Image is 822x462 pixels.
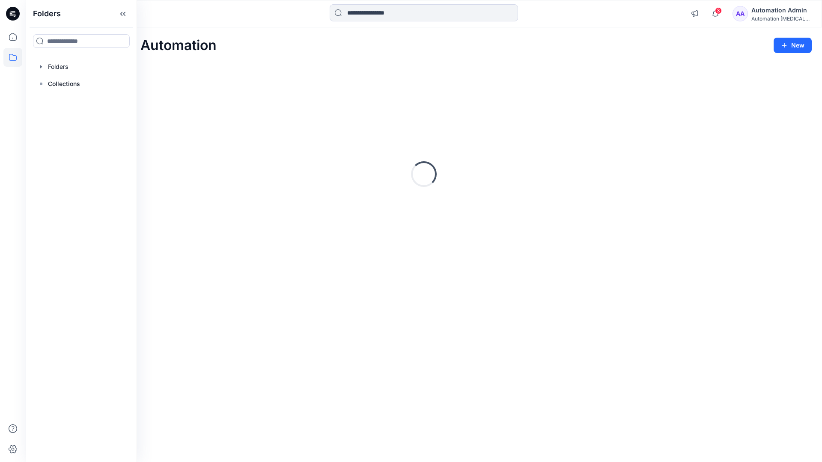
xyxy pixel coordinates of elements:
[751,15,811,22] div: Automation [MEDICAL_DATA]...
[715,7,722,14] span: 3
[48,79,80,89] p: Collections
[733,6,748,21] div: AA
[751,5,811,15] div: Automation Admin
[774,38,812,53] button: New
